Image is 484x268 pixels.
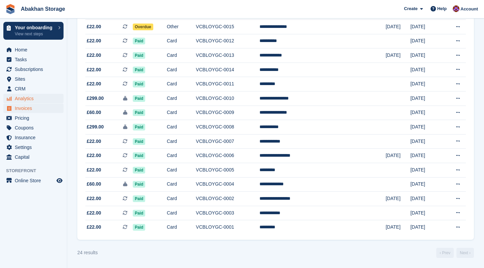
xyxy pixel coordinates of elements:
td: VCBLOYGC-0012 [196,34,259,48]
td: [DATE] [410,106,442,120]
span: Paid [133,224,145,231]
span: Sites [15,74,55,84]
td: Card [167,34,196,48]
span: Paid [133,52,145,59]
td: [DATE] [410,120,442,135]
span: Invoices [15,104,55,113]
td: [DATE] [386,48,410,63]
td: Card [167,206,196,220]
span: Paid [133,181,145,188]
td: Card [167,120,196,135]
td: VCBLOYGC-0002 [196,192,259,206]
span: £299.00 [87,95,104,102]
td: VCBLOYGC-0003 [196,206,259,220]
img: William Abakhan [453,5,459,12]
span: £22.00 [87,52,101,59]
span: Paid [133,195,145,202]
a: menu [3,94,64,103]
span: £22.00 [87,195,101,202]
span: £22.00 [87,37,101,44]
span: Paid [133,152,145,159]
td: Card [167,106,196,120]
span: Paid [133,124,145,130]
a: Your onboarding View next steps [3,22,64,40]
td: [DATE] [410,34,442,48]
td: Card [167,77,196,91]
a: Preview store [55,177,64,185]
td: VCBLOYGC-0007 [196,134,259,149]
span: £60.00 [87,109,101,116]
td: Card [167,91,196,106]
td: VCBLOYGC-0014 [196,63,259,77]
span: Create [404,5,417,12]
a: menu [3,113,64,123]
a: menu [3,104,64,113]
a: menu [3,84,64,93]
td: Card [167,63,196,77]
span: Online Store [15,176,55,185]
td: VCBLOYGC-0015 [196,20,259,34]
td: VCBLOYGC-0008 [196,120,259,135]
td: Other [167,20,196,34]
div: 24 results [77,249,98,256]
span: £22.00 [87,80,101,87]
td: [DATE] [410,192,442,206]
td: VCBLOYGC-0009 [196,106,259,120]
td: [DATE] [386,149,410,163]
span: Paid [133,210,145,217]
td: Card [167,134,196,149]
td: VCBLOYGC-0011 [196,77,259,91]
span: £299.00 [87,123,104,130]
span: Tasks [15,55,55,64]
td: VCBLOYGC-0006 [196,149,259,163]
span: £22.00 [87,224,101,231]
td: VCBLOYGC-0005 [196,163,259,177]
span: £22.00 [87,209,101,217]
span: Account [460,6,478,12]
nav: Page [435,248,475,258]
span: £22.00 [87,23,101,30]
a: menu [3,143,64,152]
span: Capital [15,152,55,162]
span: Paid [133,67,145,73]
a: Previous [436,248,454,258]
td: [DATE] [410,149,442,163]
span: Storefront [6,167,67,174]
span: Analytics [15,94,55,103]
span: Paid [133,167,145,174]
a: menu [3,152,64,162]
td: VCBLOYGC-0013 [196,48,259,63]
td: [DATE] [410,63,442,77]
span: Pricing [15,113,55,123]
p: Your onboarding [15,25,55,30]
span: Home [15,45,55,54]
td: [DATE] [410,91,442,106]
td: [DATE] [410,220,442,234]
td: [DATE] [386,20,410,34]
td: Card [167,177,196,192]
a: menu [3,55,64,64]
span: £22.00 [87,166,101,174]
span: Insurance [15,133,55,142]
td: Card [167,220,196,234]
span: Coupons [15,123,55,132]
a: Next [456,248,474,258]
a: menu [3,45,64,54]
td: VCBLOYGC-0004 [196,177,259,192]
span: £60.00 [87,181,101,188]
td: Card [167,149,196,163]
span: CRM [15,84,55,93]
td: [DATE] [410,163,442,177]
td: Card [167,163,196,177]
span: £22.00 [87,138,101,145]
a: menu [3,65,64,74]
td: [DATE] [410,134,442,149]
td: Card [167,192,196,206]
span: Paid [133,38,145,44]
a: menu [3,74,64,84]
span: £22.00 [87,66,101,73]
td: [DATE] [386,220,410,234]
span: Paid [133,81,145,87]
p: View next steps [15,31,55,37]
span: Overdue [133,24,153,30]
